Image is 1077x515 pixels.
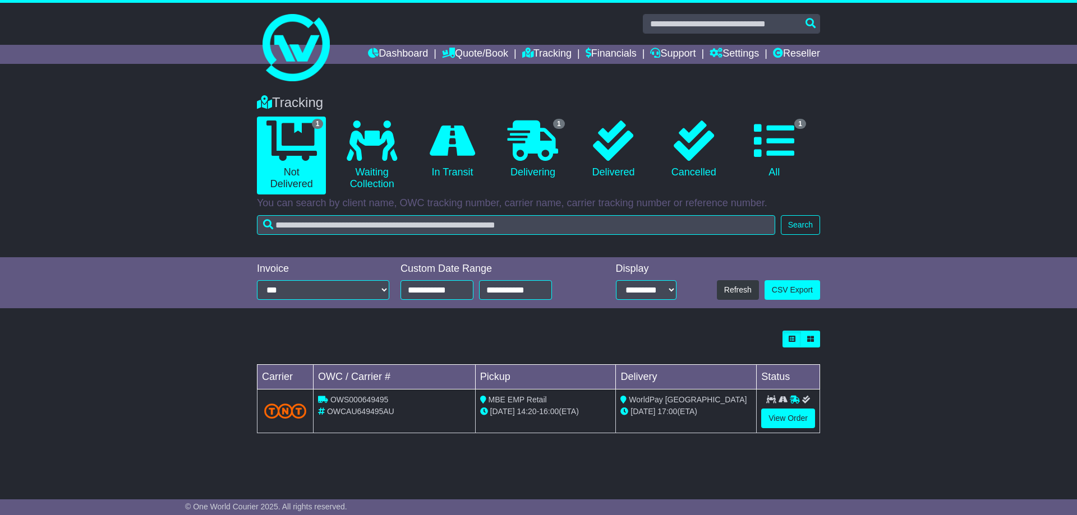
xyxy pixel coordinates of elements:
a: 1 Delivering [498,117,567,183]
a: Settings [710,45,759,64]
a: 1 Not Delivered [257,117,326,194]
a: Waiting Collection [337,117,406,194]
div: Custom Date Range [401,263,581,275]
div: (ETA) [620,406,752,417]
a: Quote/Book [442,45,508,64]
a: 1 All [740,117,809,183]
a: Delivered [579,117,648,183]
div: Invoice [257,263,389,275]
span: OWCAU649495AU [327,407,394,416]
td: Delivery [616,365,757,389]
span: WorldPay [GEOGRAPHIC_DATA] [629,395,747,404]
div: - (ETA) [480,406,611,417]
td: Status [757,365,820,389]
td: OWC / Carrier # [314,365,476,389]
span: 17:00 [657,407,677,416]
span: 1 [553,119,565,129]
td: Carrier [257,365,314,389]
span: OWS000649495 [330,395,389,404]
a: Dashboard [368,45,428,64]
td: Pickup [475,365,616,389]
img: TNT_Domestic.png [264,403,306,419]
a: View Order [761,409,815,428]
div: Display [616,263,676,275]
span: 16:00 [539,407,559,416]
a: Reseller [773,45,820,64]
span: 1 [312,119,324,129]
a: Financials [586,45,637,64]
a: CSV Export [765,280,820,300]
button: Refresh [717,280,759,300]
span: © One World Courier 2025. All rights reserved. [185,502,347,511]
a: Cancelled [659,117,728,183]
span: 14:20 [517,407,537,416]
a: In Transit [418,117,487,183]
span: 1 [794,119,806,129]
span: MBE EMP Retail [489,395,547,404]
button: Search [781,215,820,235]
a: Tracking [522,45,572,64]
p: You can search by client name, OWC tracking number, carrier name, carrier tracking number or refe... [257,197,820,210]
span: [DATE] [490,407,515,416]
a: Support [650,45,696,64]
span: [DATE] [630,407,655,416]
div: Tracking [251,95,826,111]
